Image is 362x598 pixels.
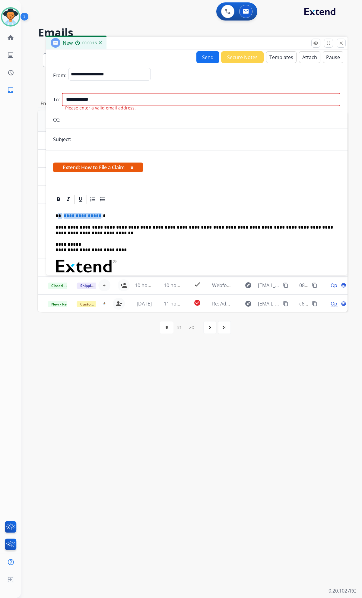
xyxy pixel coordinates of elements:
[7,34,14,41] mat-icon: home
[2,8,19,25] img: avatar
[54,195,63,204] div: Bold
[164,282,194,289] span: 10 hours ago
[98,279,110,291] button: +
[184,321,199,334] div: 20
[103,302,105,305] img: agent-avatar
[131,164,133,171] button: x
[48,301,75,307] span: New - Reply
[64,195,73,204] div: Italic
[77,283,118,289] span: Shipping Protection
[120,282,127,289] mat-icon: person_add
[103,282,106,289] span: +
[299,51,320,63] button: Attach
[196,51,219,63] button: Send
[194,281,201,288] mat-icon: check
[245,300,252,307] mat-icon: explore
[38,100,70,107] p: Emails (194)
[323,51,343,63] button: Pause
[312,283,317,288] mat-icon: content_copy
[88,195,97,204] div: Ordered List
[283,283,288,288] mat-icon: content_copy
[7,69,14,76] mat-icon: history
[48,283,81,289] span: Closed – Solved
[258,282,279,289] span: [EMAIL_ADDRESS][DOMAIN_NAME]
[341,301,346,306] mat-icon: language
[63,40,73,46] span: New
[245,282,252,289] mat-icon: explore
[221,51,264,63] button: Secure Notes
[312,301,317,306] mat-icon: content_copy
[283,301,288,306] mat-icon: content_copy
[38,27,348,39] h2: Emails
[313,40,319,46] mat-icon: remove_red_eye
[7,52,14,59] mat-icon: list_alt
[221,324,228,331] mat-icon: last_page
[331,300,343,307] span: Open
[341,283,346,288] mat-icon: language
[329,587,356,594] p: 0.20.1027RC
[53,96,60,103] p: To:
[135,282,165,289] span: 10 hours ago
[176,324,181,331] div: of
[98,195,107,204] div: Bullet List
[164,300,194,307] span: 11 hours ago
[7,87,14,94] mat-icon: inbox
[326,40,331,46] mat-icon: fullscreen
[212,282,349,289] span: Webform from [EMAIL_ADDRESS][DOMAIN_NAME] on [DATE]
[194,299,201,306] mat-icon: check_circle
[65,105,136,111] span: Please enter a valid email address.
[53,136,71,143] p: Subject:
[53,72,66,79] p: From:
[76,195,85,204] div: Underline
[53,116,60,123] p: CC:
[331,282,343,289] span: Open
[212,300,272,307] span: Re: Additional Information
[258,300,279,307] span: [EMAIL_ADDRESS][DOMAIN_NAME]
[266,51,297,63] button: Templates
[338,40,344,46] mat-icon: close
[137,300,152,307] span: [DATE]
[206,324,214,331] mat-icon: navigate_next
[82,41,97,46] span: 00:00:16
[77,301,116,307] span: Customer Support
[53,163,143,172] span: Extend: How to File a Claim
[115,300,122,307] mat-icon: person_remove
